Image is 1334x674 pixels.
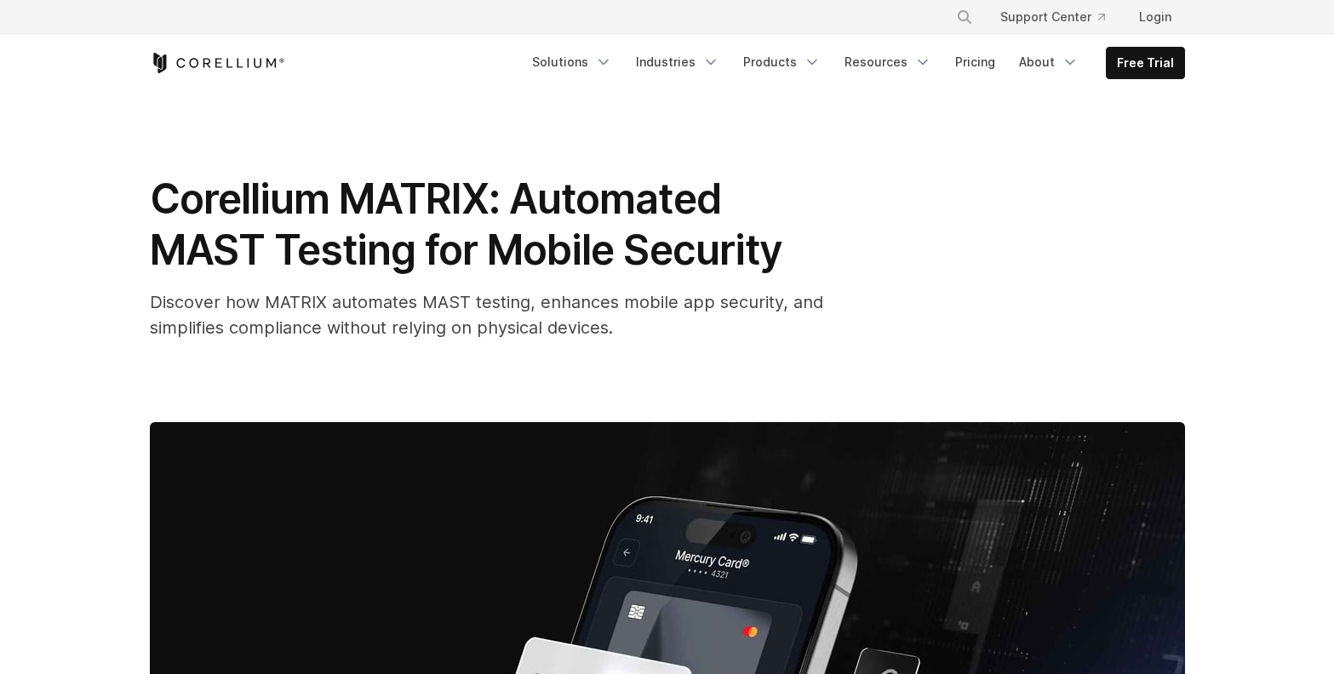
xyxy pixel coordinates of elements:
[949,2,980,32] button: Search
[945,47,1005,77] a: Pricing
[834,47,942,77] a: Resources
[936,2,1185,32] div: Navigation Menu
[522,47,622,77] a: Solutions
[1009,47,1089,77] a: About
[626,47,730,77] a: Industries
[1125,2,1185,32] a: Login
[1107,48,1184,78] a: Free Trial
[150,174,782,275] span: Corellium MATRIX: Automated MAST Testing for Mobile Security
[987,2,1119,32] a: Support Center
[522,47,1185,79] div: Navigation Menu
[150,292,823,338] span: Discover how MATRIX automates MAST testing, enhances mobile app security, and simplifies complian...
[150,53,285,73] a: Corellium Home
[733,47,831,77] a: Products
